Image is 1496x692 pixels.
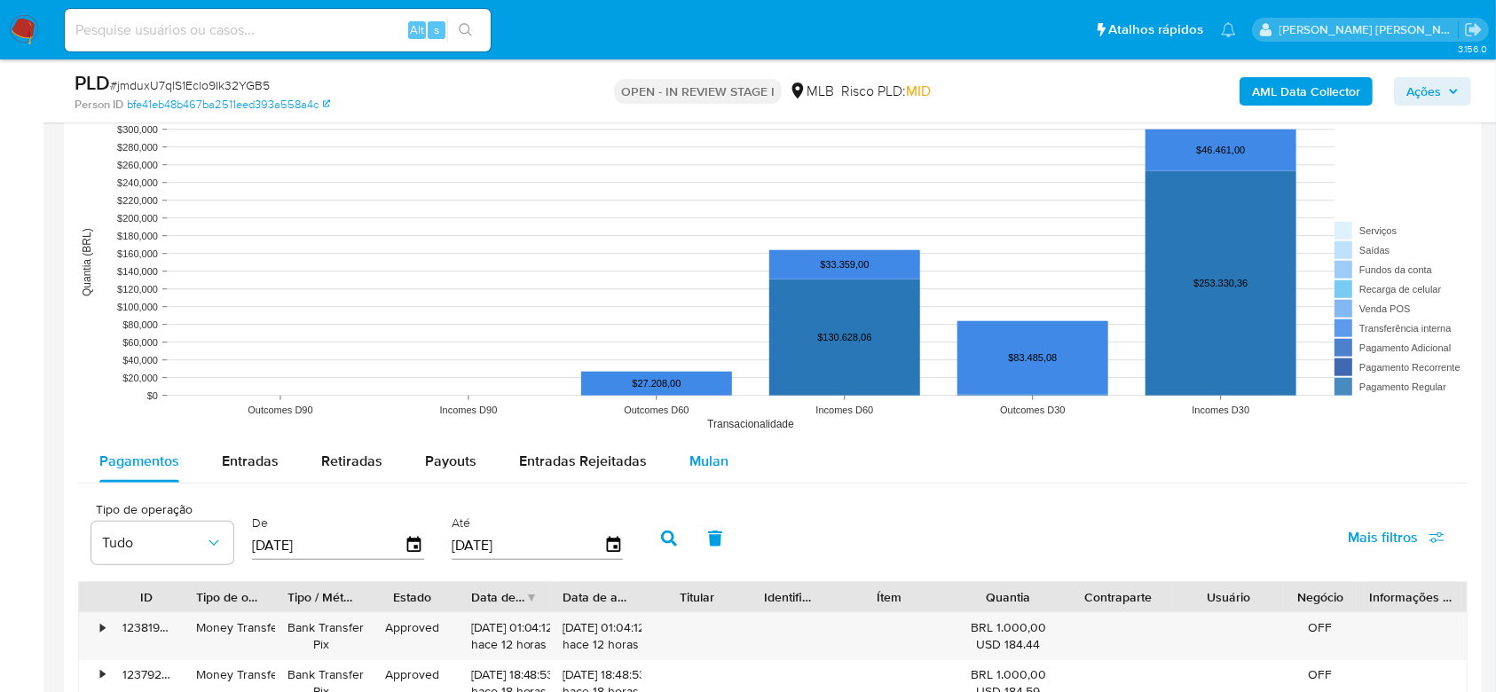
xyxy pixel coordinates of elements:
[434,21,439,38] span: s
[906,81,931,101] span: MID
[65,19,491,42] input: Pesquise usuários ou casos...
[789,82,834,101] div: MLB
[410,21,424,38] span: Alt
[1252,77,1360,106] b: AML Data Collector
[447,18,484,43] button: search-icon
[1108,20,1203,39] span: Atalhos rápidos
[75,97,123,113] b: Person ID
[127,97,330,113] a: bfe41eb48b467ba2511eed393a558a4c
[1240,77,1373,106] button: AML Data Collector
[110,76,270,94] span: # jmduxU7qlS1Eclo9Ik32YGB5
[614,79,782,104] p: OPEN - IN REVIEW STAGE I
[1464,20,1483,39] a: Sair
[1406,77,1441,106] span: Ações
[75,68,110,97] b: PLD
[1221,22,1236,37] a: Notificações
[1394,77,1471,106] button: Ações
[841,82,931,101] span: Risco PLD:
[1458,42,1487,56] span: 3.156.0
[1279,21,1459,38] p: lucas.santiago@mercadolivre.com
